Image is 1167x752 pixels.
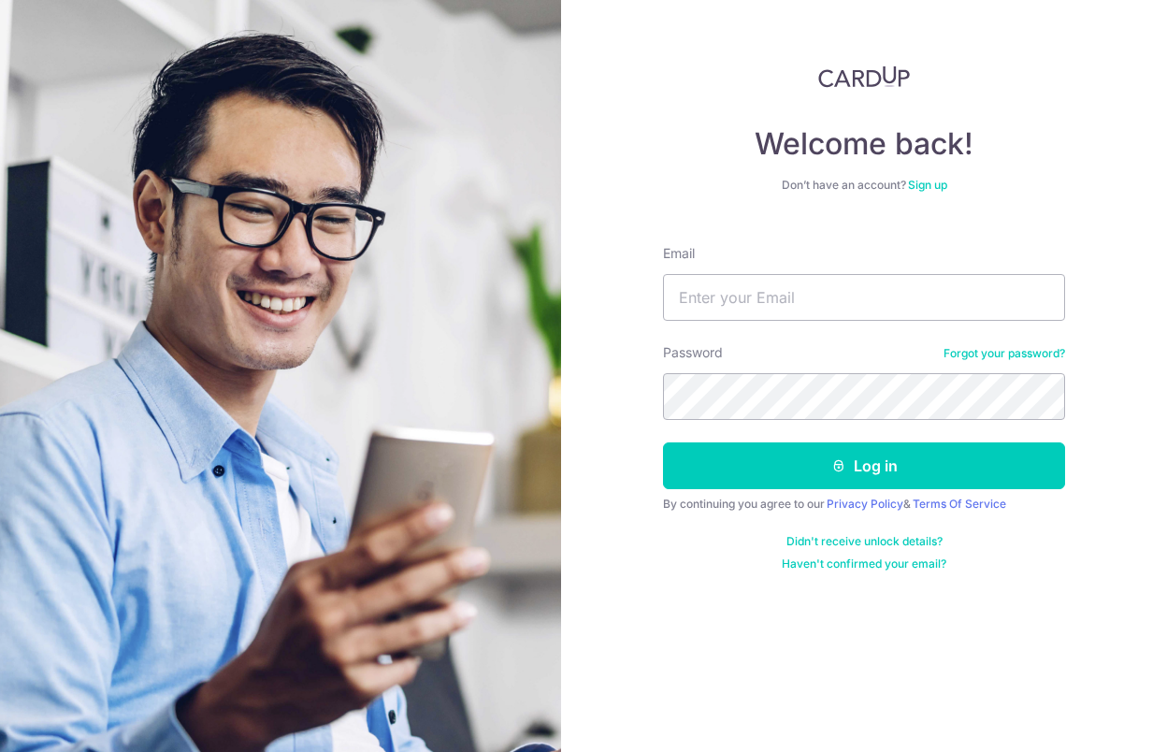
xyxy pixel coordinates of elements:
h4: Welcome back! [663,125,1065,163]
a: Terms Of Service [913,497,1006,511]
a: Privacy Policy [827,497,903,511]
a: Forgot your password? [944,346,1065,361]
img: CardUp Logo [818,65,910,88]
label: Email [663,244,695,263]
div: By continuing you agree to our & [663,497,1065,512]
a: Sign up [908,178,947,192]
input: Enter your Email [663,274,1065,321]
a: Didn't receive unlock details? [786,534,943,549]
button: Log in [663,442,1065,489]
div: Don’t have an account? [663,178,1065,193]
a: Haven't confirmed your email? [782,557,946,571]
label: Password [663,343,723,362]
